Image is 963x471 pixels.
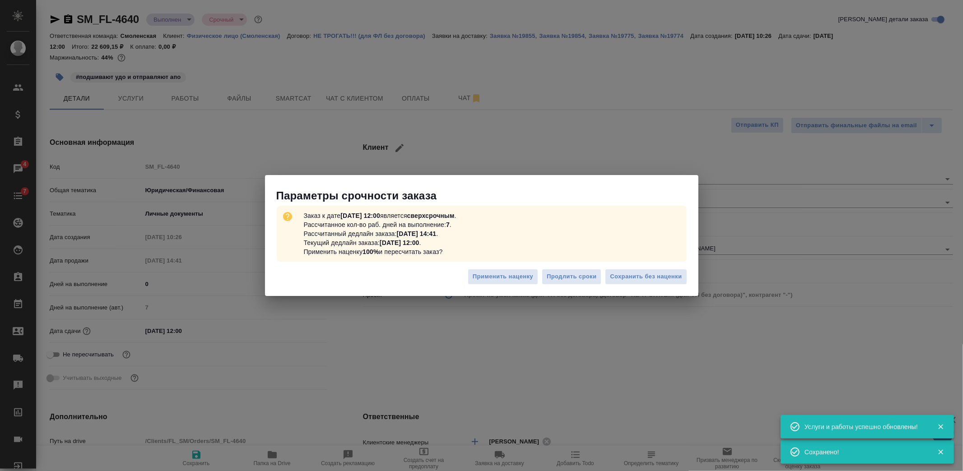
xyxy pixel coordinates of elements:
[363,248,379,255] b: 100%
[397,230,437,237] b: [DATE] 14:41
[542,269,601,285] button: Продлить сроки
[300,208,460,260] p: Заказ к дате является . Рассчитанное кол-во раб. дней на выполнение: . Рассчитанный дедлайн заказ...
[605,269,687,285] button: Сохранить без наценки
[380,239,419,246] b: [DATE] 12:00
[446,221,450,228] b: 7
[610,272,682,282] span: Сохранить без наценки
[276,189,698,203] p: Параметры срочности заказа
[340,212,380,219] b: [DATE] 12:00
[468,269,538,285] button: Применить наценку
[547,272,596,282] span: Продлить сроки
[407,212,455,219] b: сверхсрочным
[473,272,533,282] span: Применить наценку
[931,448,950,456] button: Закрыть
[805,448,924,457] div: Сохранено!
[931,423,950,431] button: Закрыть
[805,422,924,431] div: Услуги и работы успешно обновлены!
